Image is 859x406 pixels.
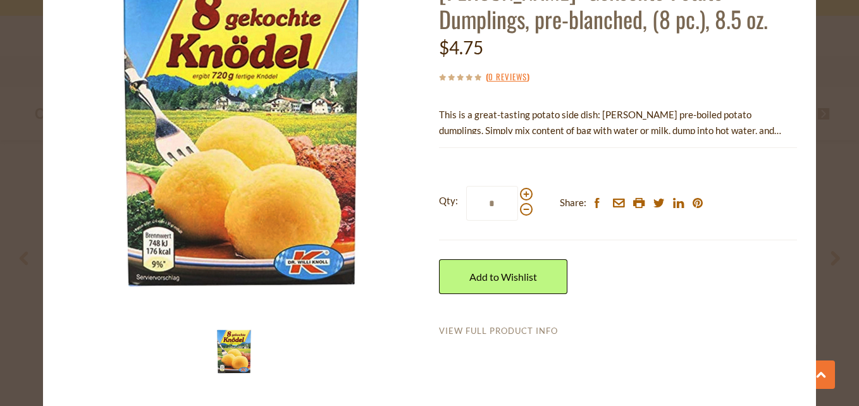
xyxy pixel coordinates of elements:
[466,186,518,221] input: Qty:
[439,107,797,138] p: This is a great-tasting potato side dish: [PERSON_NAME] pre-boiled potato dumplings. Simply mix c...
[560,195,586,211] span: Share:
[209,326,259,377] img: Dr Knoll 8 Gekochte Knodel
[439,259,567,294] a: Add to Wishlist
[488,70,527,84] a: 0 Reviews
[439,326,558,337] a: View Full Product Info
[486,70,529,83] span: ( )
[439,37,483,58] span: $4.75
[439,193,458,209] strong: Qty:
